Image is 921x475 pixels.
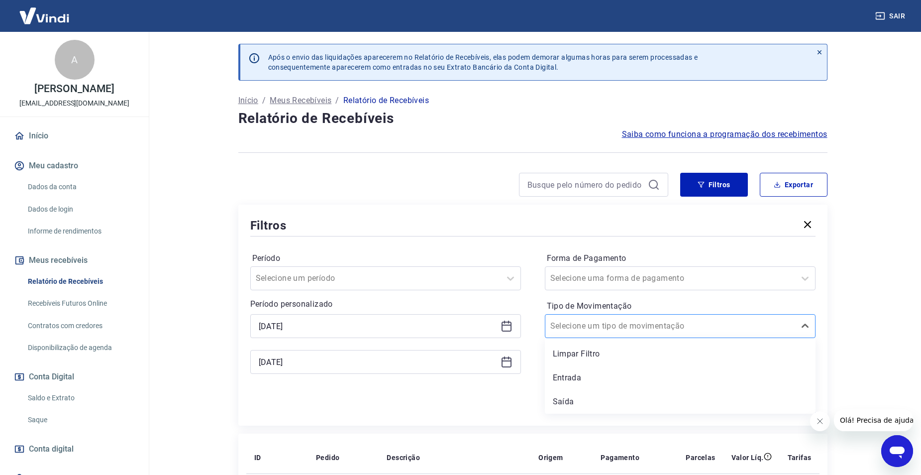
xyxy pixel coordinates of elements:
p: Valor Líq. [731,453,764,463]
img: Vindi [12,0,77,31]
iframe: Fechar mensagem [810,411,830,431]
p: [EMAIL_ADDRESS][DOMAIN_NAME] [19,98,129,109]
a: Conta digital [12,438,137,460]
p: Descrição [387,453,420,463]
a: Saldo e Extrato [24,388,137,408]
a: Início [12,125,137,147]
p: Pedido [316,453,339,463]
input: Data final [259,355,497,369]
button: Conta Digital [12,366,137,388]
p: / [262,95,266,107]
a: Recebíveis Futuros Online [24,293,137,314]
a: Saiba como funciona a programação dos recebimentos [622,128,827,140]
a: Início [238,95,258,107]
p: Após o envio das liquidações aparecerem no Relatório de Recebíveis, elas podem demorar algumas ho... [268,52,698,72]
button: Meu cadastro [12,155,137,177]
label: Período [252,252,519,264]
span: Olá! Precisa de ajuda? [6,7,84,15]
a: Disponibilização de agenda [24,338,137,358]
div: A [55,40,95,80]
button: Filtros [680,173,748,197]
div: Limpar Filtro [545,344,816,364]
p: [PERSON_NAME] [34,84,114,94]
p: Relatório de Recebíveis [343,95,429,107]
h5: Filtros [250,218,287,234]
input: Data inicial [259,319,497,334]
button: Exportar [760,173,827,197]
p: Tarifas [788,453,812,463]
a: Dados de login [24,199,137,220]
a: Dados da conta [24,177,137,197]
p: Pagamento [601,453,639,463]
p: ID [254,453,261,463]
p: / [335,95,339,107]
p: Período personalizado [250,298,521,310]
input: Busque pelo número do pedido [527,177,644,192]
span: Conta digital [29,442,74,456]
a: Saque [24,410,137,430]
a: Informe de rendimentos [24,221,137,241]
a: Relatório de Recebíveis [24,271,137,292]
div: Saída [545,392,816,412]
button: Sair [873,7,909,25]
p: Parcelas [686,453,715,463]
h4: Relatório de Recebíveis [238,109,827,128]
label: Forma de Pagamento [547,252,814,264]
iframe: Mensagem da empresa [834,409,913,431]
button: Meus recebíveis [12,249,137,271]
div: Entrada [545,368,816,388]
p: Origem [538,453,563,463]
label: Tipo de Movimentação [547,300,814,312]
a: Contratos com credores [24,316,137,336]
iframe: Botão para abrir a janela de mensagens [881,435,913,467]
a: Meus Recebíveis [270,95,331,107]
